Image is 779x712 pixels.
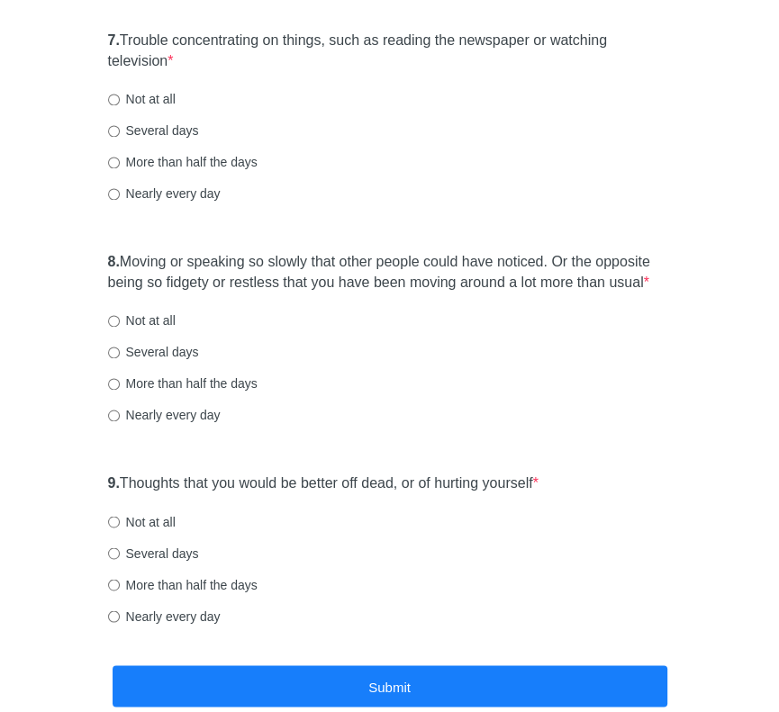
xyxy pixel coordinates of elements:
[108,252,672,293] label: Moving or speaking so slowly that other people could have noticed. Or the opposite being so fidge...
[108,473,539,494] label: Thoughts that you would be better off dead, or of hurting yourself
[108,90,176,108] label: Not at all
[108,516,120,527] input: Not at all
[108,94,120,105] input: Not at all
[108,315,120,327] input: Not at all
[108,374,258,392] label: More than half the days
[108,157,120,168] input: More than half the days
[108,575,258,593] label: More than half the days
[108,378,120,390] input: More than half the days
[108,31,672,72] label: Trouble concentrating on things, such as reading the newspaper or watching television
[108,188,120,200] input: Nearly every day
[108,32,120,48] strong: 7.
[108,254,120,269] strong: 8.
[108,475,120,491] strong: 9.
[113,665,667,707] button: Submit
[108,406,221,424] label: Nearly every day
[108,512,176,530] label: Not at all
[108,185,221,203] label: Nearly every day
[108,547,120,559] input: Several days
[108,410,120,421] input: Nearly every day
[108,610,120,622] input: Nearly every day
[108,579,120,590] input: More than half the days
[108,347,120,358] input: Several days
[108,343,199,361] label: Several days
[108,607,221,625] label: Nearly every day
[108,122,199,140] label: Several days
[108,153,258,171] label: More than half the days
[108,311,176,329] label: Not at all
[108,544,199,562] label: Several days
[108,125,120,137] input: Several days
